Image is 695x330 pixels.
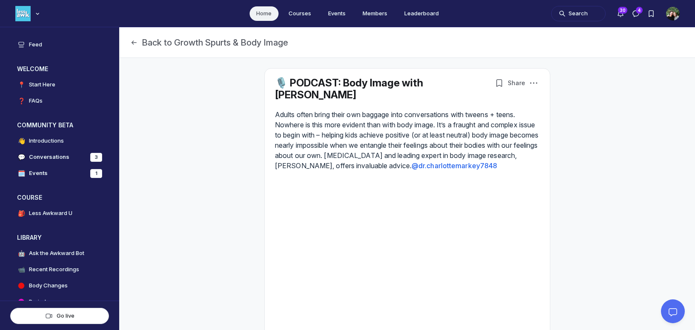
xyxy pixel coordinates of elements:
[29,80,55,89] h4: Start Here
[10,206,109,221] a: 🎒Less Awkward U
[10,246,109,261] a: 🤖Ask the Awkward Bot
[398,6,446,21] a: Leaderboard
[17,312,102,320] div: Go live
[356,6,394,21] a: Members
[10,37,109,52] a: Feed
[508,79,525,87] span: Share
[10,262,109,277] a: 📹Recent Recordings
[17,233,42,242] h3: LIBRARY
[29,137,64,145] h4: Introductions
[29,169,48,178] h4: Events
[321,6,352,21] a: Events
[10,295,109,309] a: Periods
[10,191,109,204] button: COURSECollapse space
[661,299,685,323] button: Circle support widget
[17,97,26,105] span: ❓
[666,7,680,20] button: User menu options
[613,6,628,21] button: Notifications
[551,6,606,21] button: Search
[10,308,109,324] button: Go live
[249,6,278,21] a: Home
[10,150,109,164] a: 💬Conversations3
[17,80,26,89] span: 📍
[15,5,42,22] button: Less Awkward Hub logo
[10,278,109,293] a: Body Changes
[628,6,644,21] button: Direct messages
[17,65,48,73] h3: WELCOME
[29,265,79,274] h4: Recent Recordings
[17,121,73,129] h3: COMMUNITY BETA
[506,77,527,89] button: Share
[17,209,26,218] span: 🎒
[29,40,42,49] h4: Feed
[644,6,659,21] button: Bookmarks
[29,249,84,258] h4: Ask the Awkward Bot
[29,209,72,218] h4: Less Awkward U
[15,6,31,21] img: Less Awkward Hub logo
[275,109,540,171] p: Adults often bring their own baggage into conversations with tweens + teens. Nowhere is this more...
[90,153,102,162] div: 3
[528,77,540,89] button: Post actions
[120,27,695,58] header: Page Header
[275,77,423,101] a: 🎙️ PODCAST: Body Image with [PERSON_NAME]
[10,134,109,148] a: 👋Introductions
[10,231,109,244] button: LIBRARYCollapse space
[17,249,26,258] span: 🤖
[29,97,43,105] h4: FAQs
[493,77,505,89] button: Bookmarks
[17,153,26,161] span: 💬
[282,6,318,21] a: Courses
[17,265,26,274] span: 📹
[130,37,288,49] button: Back to Growth Spurts & Body Image
[17,193,42,202] h3: COURSE
[10,118,109,132] button: COMMUNITY BETACollapse space
[17,137,26,145] span: 👋
[412,161,497,170] a: ‪@dr.charlottemarkey7848‬
[10,94,109,108] a: ❓FAQs
[29,153,69,161] h4: Conversations
[10,77,109,92] a: 📍Start Here
[29,281,68,290] h4: Body Changes
[17,169,26,178] span: 🗓️
[29,298,49,306] h4: Periods
[10,166,109,181] a: 🗓️Events1
[10,62,109,76] button: WELCOMECollapse space
[90,169,102,178] div: 1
